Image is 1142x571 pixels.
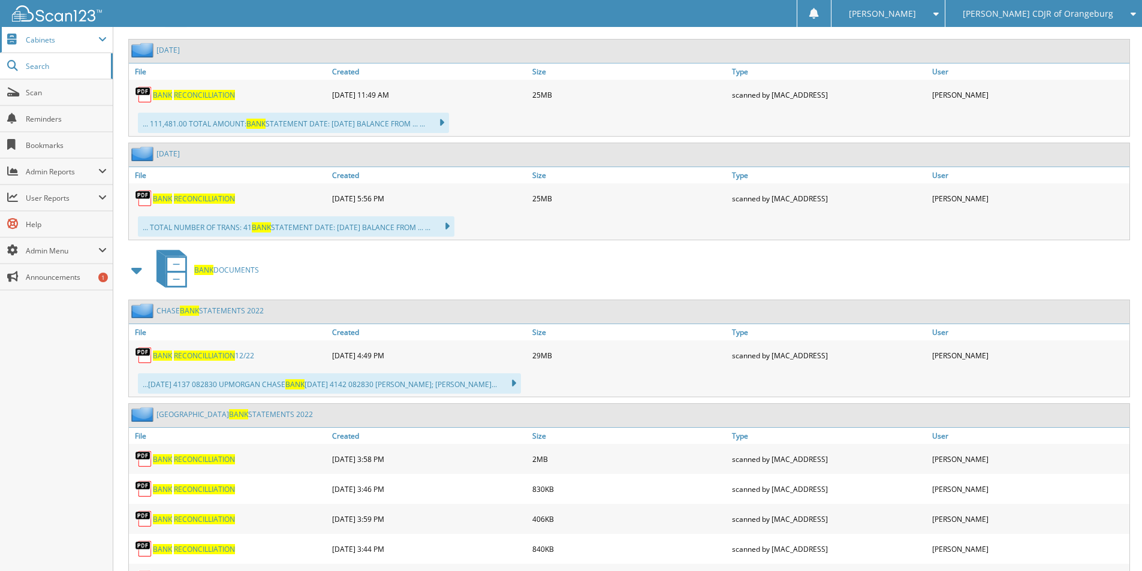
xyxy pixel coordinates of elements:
div: 840KB [529,537,730,561]
span: BANK [153,90,172,100]
img: PDF.png [135,540,153,558]
span: BANK [246,119,266,129]
span: Search [26,61,105,71]
div: [DATE] 5:56 PM [329,186,529,210]
div: 29MB [529,343,730,367]
div: scanned by [MAC_ADDRESS] [729,343,929,367]
img: PDF.png [135,346,153,364]
img: folder2.png [131,146,156,161]
a: Type [729,64,929,80]
span: [PERSON_NAME] [849,10,916,17]
a: CHASEBANKSTATEMENTS 2022 [156,306,264,316]
a: [DATE] [156,45,180,55]
a: File [129,64,329,80]
img: PDF.png [135,450,153,468]
a: User [929,167,1129,183]
a: Created [329,167,529,183]
img: PDF.png [135,510,153,528]
span: BANK [194,265,213,275]
div: 2MB [529,447,730,471]
div: [PERSON_NAME] [929,507,1129,531]
span: RECONCILLIATION [174,90,235,100]
div: scanned by [MAC_ADDRESS] [729,477,929,501]
a: BANKDOCUMENTS [149,246,259,294]
span: Admin Reports [26,167,98,177]
div: [PERSON_NAME] [929,83,1129,107]
span: RECONCILLIATION [174,194,235,204]
a: BANK RECONCILLIATION12/22 [153,351,254,361]
span: [PERSON_NAME] CDJR of Orangeburg [963,10,1113,17]
a: Size [529,324,730,340]
span: RECONCILLIATION [174,454,235,464]
a: BANK RECONCILLIATION [153,454,235,464]
a: [DATE] [156,149,180,159]
img: PDF.png [135,480,153,498]
span: DOCUMENTS [194,265,259,275]
a: BANK RECONCILLIATION [153,544,235,554]
a: Type [729,167,929,183]
div: [PERSON_NAME] [929,343,1129,367]
span: BANK [153,351,172,361]
div: ... 111,481.00 TOTAL AMOUNT: STATEMENT DATE: [DATE] BALANCE FROM ... ... [138,113,449,133]
div: scanned by [MAC_ADDRESS] [729,537,929,561]
span: BANK [252,222,271,232]
span: Scan [26,87,107,98]
span: Admin Menu [26,246,98,256]
span: User Reports [26,193,98,203]
img: scan123-logo-white.svg [12,5,102,22]
div: [DATE] 11:49 AM [329,83,529,107]
span: Bookmarks [26,140,107,150]
div: [PERSON_NAME] [929,186,1129,210]
span: RECONCILLIATION [174,544,235,554]
a: BANK RECONCILLIATION [153,514,235,524]
div: ... TOTAL NUMBER OF TRANS: 41 STATEMENT DATE: [DATE] BALANCE FROM ... ... [138,216,454,237]
a: User [929,428,1129,444]
a: Created [329,428,529,444]
div: scanned by [MAC_ADDRESS] [729,507,929,531]
div: scanned by [MAC_ADDRESS] [729,83,929,107]
img: folder2.png [131,407,156,422]
a: User [929,324,1129,340]
span: BANK [153,544,172,554]
a: Type [729,428,929,444]
a: Created [329,64,529,80]
div: 25MB [529,186,730,210]
a: BANK RECONCILLIATION [153,194,235,204]
span: BANK [153,454,172,464]
a: File [129,428,329,444]
div: [DATE] 3:46 PM [329,477,529,501]
img: folder2.png [131,303,156,318]
div: [DATE] 3:44 PM [329,537,529,561]
span: BANK [153,514,172,524]
span: RECONCILLIATION [174,484,235,494]
a: Size [529,64,730,80]
div: 406KB [529,507,730,531]
span: BANK [153,194,172,204]
span: RECONCILLIATION [174,351,235,361]
div: ...[DATE] 4137 082830 UPMORGAN CHASE [DATE] 4142 082830 [PERSON_NAME]; [PERSON_NAME]... [138,373,521,394]
div: [PERSON_NAME] [929,447,1129,471]
div: [DATE] 3:59 PM [329,507,529,531]
div: 830KB [529,477,730,501]
div: [PERSON_NAME] [929,537,1129,561]
img: PDF.png [135,189,153,207]
img: PDF.png [135,86,153,104]
div: scanned by [MAC_ADDRESS] [729,447,929,471]
span: Announcements [26,272,107,282]
span: Help [26,219,107,229]
span: BANK [229,409,248,419]
span: Reminders [26,114,107,124]
span: BANK [180,306,199,316]
a: File [129,167,329,183]
a: [GEOGRAPHIC_DATA]BANKSTATEMENTS 2022 [156,409,313,419]
span: RECONCILLIATION [174,514,235,524]
div: [PERSON_NAME] [929,477,1129,501]
div: 25MB [529,83,730,107]
span: BANK [153,484,172,494]
a: Size [529,167,730,183]
a: File [129,324,329,340]
a: Created [329,324,529,340]
a: User [929,64,1129,80]
a: BANK RECONCILLIATION [153,484,235,494]
span: BANK [285,379,305,389]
